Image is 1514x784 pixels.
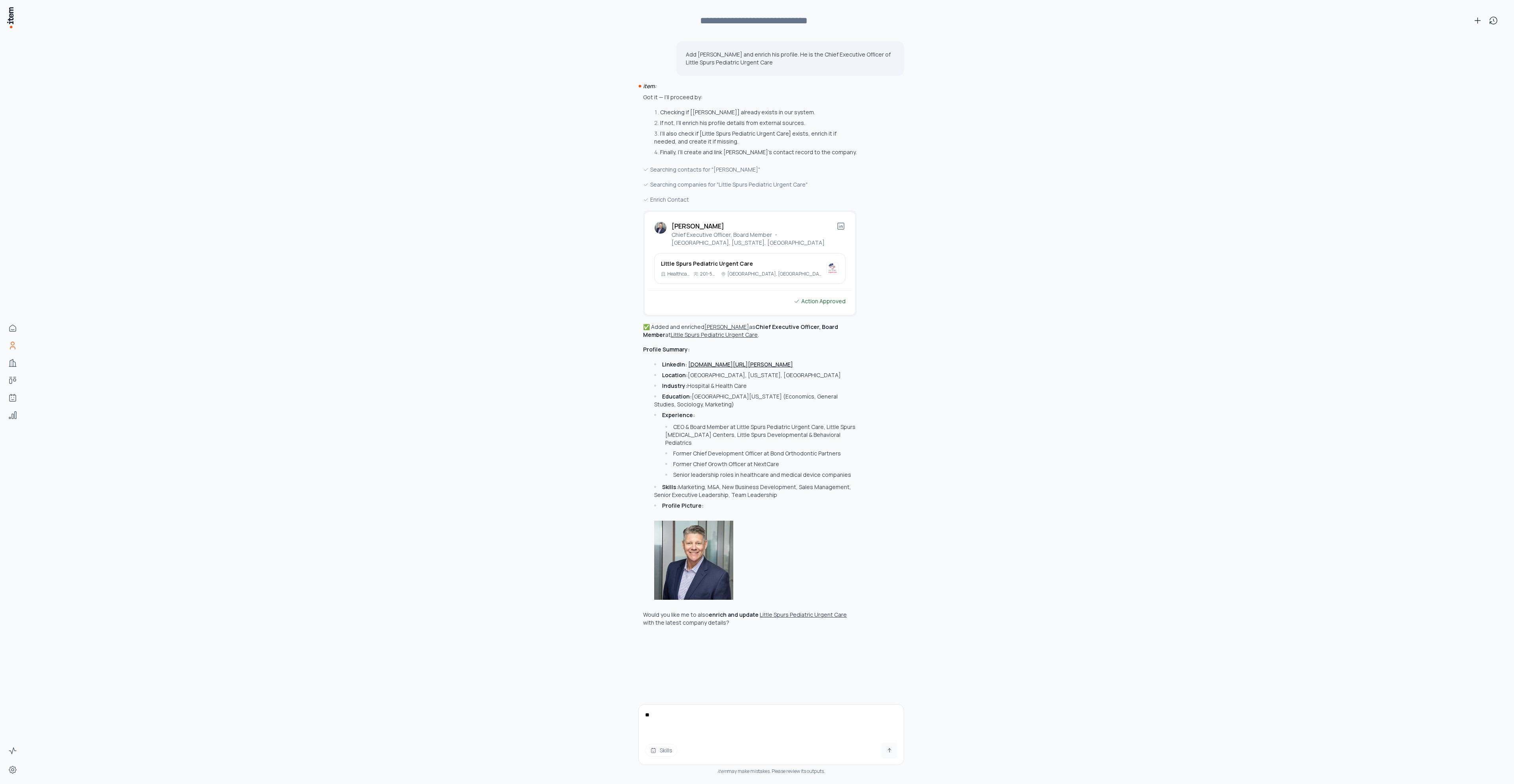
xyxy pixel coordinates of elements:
[663,423,857,447] li: CEO & Board Member at Little Spurs Pediatric Urgent Care, Little Spurs [MEDICAL_DATA] Centers, Li...
[652,130,857,145] li: I’ll also check if [Little Spurs Pediatric Urgent Care] exists, enrich it if needed, and create i...
[652,148,857,156] li: Finally, I’ll create and link [PERSON_NAME]’s contact record to the company.
[643,323,838,338] strong: Chief Executive Officer, Board Member
[5,372,21,388] a: Deals
[660,746,672,754] span: Skills
[652,108,857,116] li: Checking if [[PERSON_NAME]] already exists in our system.
[5,407,21,423] a: Analytics
[671,331,758,339] button: Little Spurs Pediatric Urgent Care
[688,361,793,368] a: [DOMAIN_NAME][URL][PERSON_NAME]
[643,346,690,353] strong: Profile Summary:
[686,51,895,66] p: Add [PERSON_NAME] and enrich his profile. He is the Chief Executive Officer of Little Spurs Pedia...
[727,271,823,277] p: [GEOGRAPHIC_DATA], [GEOGRAPHIC_DATA]
[709,611,759,618] strong: enrich and update
[662,502,704,509] strong: Profile Picture:
[654,521,733,600] img: Profile
[652,119,857,127] li: If not, I’ll enrich his profile details from external sources.
[5,355,21,371] a: Companies
[645,744,678,757] button: Skills
[1470,13,1486,28] button: New conversation
[793,297,846,306] div: Action Approved
[667,271,691,277] p: Healthcare
[662,361,687,368] strong: LinkedIn:
[652,393,857,408] li: [GEOGRAPHIC_DATA][US_STATE] (Economics, General Studies, Sociology, Marketing)
[826,262,839,275] img: Little Spurs Pediatric Urgent Care
[643,195,857,204] div: Enrich Contact
[643,93,857,101] p: Got it — I’ll proceed by:
[652,483,857,499] li: Marketing, M&A, New Business Development, Sales Management, Senior Executive Leadership, Team Lea...
[652,371,857,379] li: [GEOGRAPHIC_DATA], [US_STATE], [GEOGRAPHIC_DATA]
[662,411,695,419] strong: Experience:
[5,743,21,759] a: Activity
[760,611,847,619] button: Little Spurs Pediatric Urgent Care
[663,471,857,479] li: Senior leadership roles in healthcare and medical device companies
[643,611,847,626] p: Would you like me to also with the latest company details?
[5,338,21,353] a: People
[662,393,692,400] strong: Education:
[643,165,857,174] div: Searching contacts for "[PERSON_NAME]"
[5,390,21,406] a: Agents
[6,6,14,29] img: Item Brain Logo
[704,323,749,331] button: [PERSON_NAME]
[1486,13,1501,28] button: View history
[662,371,688,379] strong: Location:
[717,768,727,775] i: item
[5,320,21,336] a: Home
[654,221,667,234] img: Jeffrey Gerlach
[700,271,718,277] p: 201-500
[662,483,678,491] strong: Skills:
[672,221,836,231] h2: [PERSON_NAME]
[672,231,836,247] p: Chief Executive Officer, Board Member ・ [GEOGRAPHIC_DATA], [US_STATE], [GEOGRAPHIC_DATA]
[882,742,897,758] button: Send message
[663,460,857,468] li: Former Chief Growth Officer at NextCare
[5,762,21,778] a: Settings
[661,260,823,268] h3: Little Spurs Pediatric Urgent Care
[643,82,656,90] i: item:
[663,450,857,457] li: Former Chief Development Officer at Bond Orthodontic Partners
[638,768,904,775] div: may make mistakes. Please review its outputs.
[652,382,857,390] li: Hospital & Health Care
[643,323,838,338] p: ✅ Added and enriched as at .
[643,180,857,189] div: Searching companies for "Little Spurs Pediatric Urgent Care"
[662,382,687,389] strong: Industry:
